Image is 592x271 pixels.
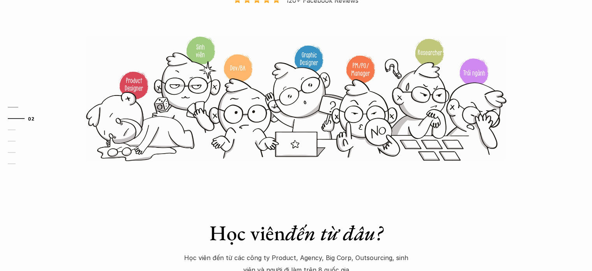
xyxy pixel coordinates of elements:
em: đến từ đâu? [285,219,383,246]
h1: Học viên [160,220,432,246]
strong: 02 [28,116,34,121]
a: 02 [8,114,45,123]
